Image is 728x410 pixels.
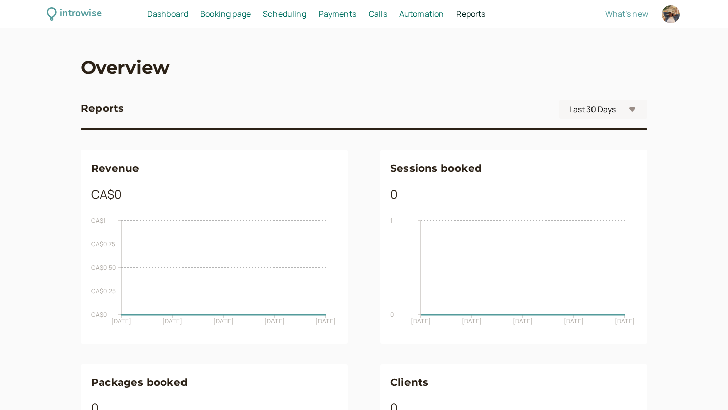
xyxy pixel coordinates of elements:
[91,185,338,204] div: CA$0
[91,310,107,319] text: CA$0
[91,263,116,272] text: CA$0.50
[677,362,728,410] iframe: Chat Widget
[456,8,485,21] a: Reports
[390,185,637,204] div: 0
[399,8,444,21] a: Automation
[213,316,234,325] tspan: [DATE]
[390,374,637,390] h3: Clients
[162,316,183,325] tspan: [DATE]
[147,8,188,19] span: Dashboard
[390,216,393,225] text: 1
[91,216,106,225] text: CA$1
[264,316,285,325] tspan: [DATE]
[263,8,306,21] a: Scheduling
[318,8,356,21] a: Payments
[91,239,115,248] text: CA$0.75
[60,6,101,22] div: introwise
[399,8,444,19] span: Automation
[411,316,431,325] tspan: [DATE]
[47,6,102,22] a: introwise
[390,213,637,334] div: Sessions Booked Chart
[369,8,387,21] a: Calls
[564,316,584,325] tspan: [DATE]
[369,8,387,19] span: Calls
[91,286,116,295] text: CA$0.25
[111,316,131,325] tspan: [DATE]
[456,8,485,19] span: Reports
[390,310,394,319] text: 0
[200,8,251,21] a: Booking page
[91,160,338,176] h3: Revenue
[200,8,251,19] span: Booking page
[605,8,648,19] span: What's new
[390,160,637,176] h3: Sessions booked
[91,374,338,390] h3: Packages booked
[91,213,338,334] div: Revenue Chart
[147,8,188,21] a: Dashboard
[462,316,482,325] tspan: [DATE]
[513,316,533,325] tspan: [DATE]
[81,100,124,116] h3: Reports
[318,8,356,19] span: Payments
[660,4,681,25] a: Account
[615,316,635,325] tspan: [DATE]
[315,316,336,325] tspan: [DATE]
[605,9,648,18] button: What's new
[263,8,306,19] span: Scheduling
[81,55,169,80] a: Overview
